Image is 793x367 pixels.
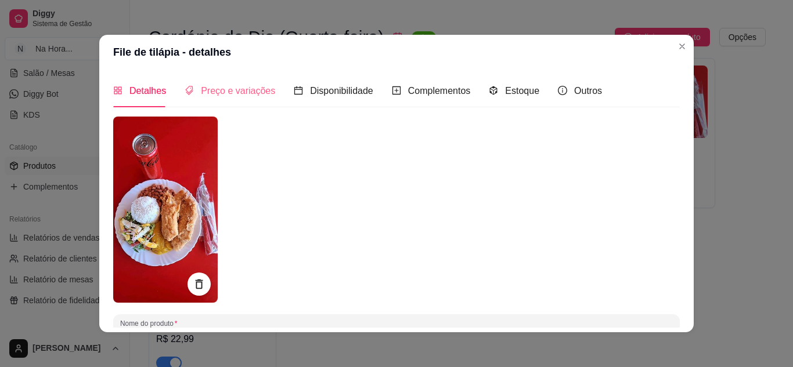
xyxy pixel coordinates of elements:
[99,35,694,70] header: File de tilápia - detalhes
[408,86,471,96] span: Complementos
[392,86,401,95] span: plus-square
[113,86,122,95] span: appstore
[120,318,181,328] label: Nome do produto
[558,86,567,95] span: info-circle
[574,86,602,96] span: Outros
[489,86,498,95] span: code-sandbox
[310,86,373,96] span: Disponibilidade
[201,86,275,96] span: Preço e variações
[113,117,218,302] img: produto
[294,86,303,95] span: calendar
[505,86,539,96] span: Estoque
[185,86,194,95] span: tags
[129,86,166,96] span: Detalhes
[673,37,691,56] button: Close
